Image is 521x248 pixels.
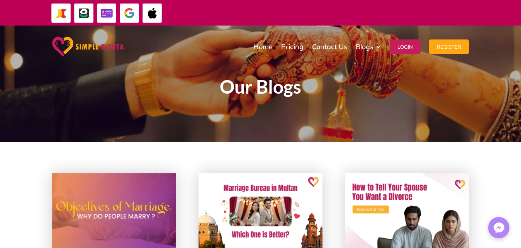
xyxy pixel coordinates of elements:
[429,27,469,66] a: Register
[429,39,469,54] button: Register
[491,220,507,236] img: Messenger
[253,27,273,66] a: Home
[390,39,421,54] button: Login
[281,27,304,66] a: Pricing
[356,27,381,66] a: Blogs
[390,27,421,66] a: Login
[502,6,519,19] strong: ایزی پیسہ
[52,77,469,100] h1: Our Blogs
[312,27,347,66] a: Contact Us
